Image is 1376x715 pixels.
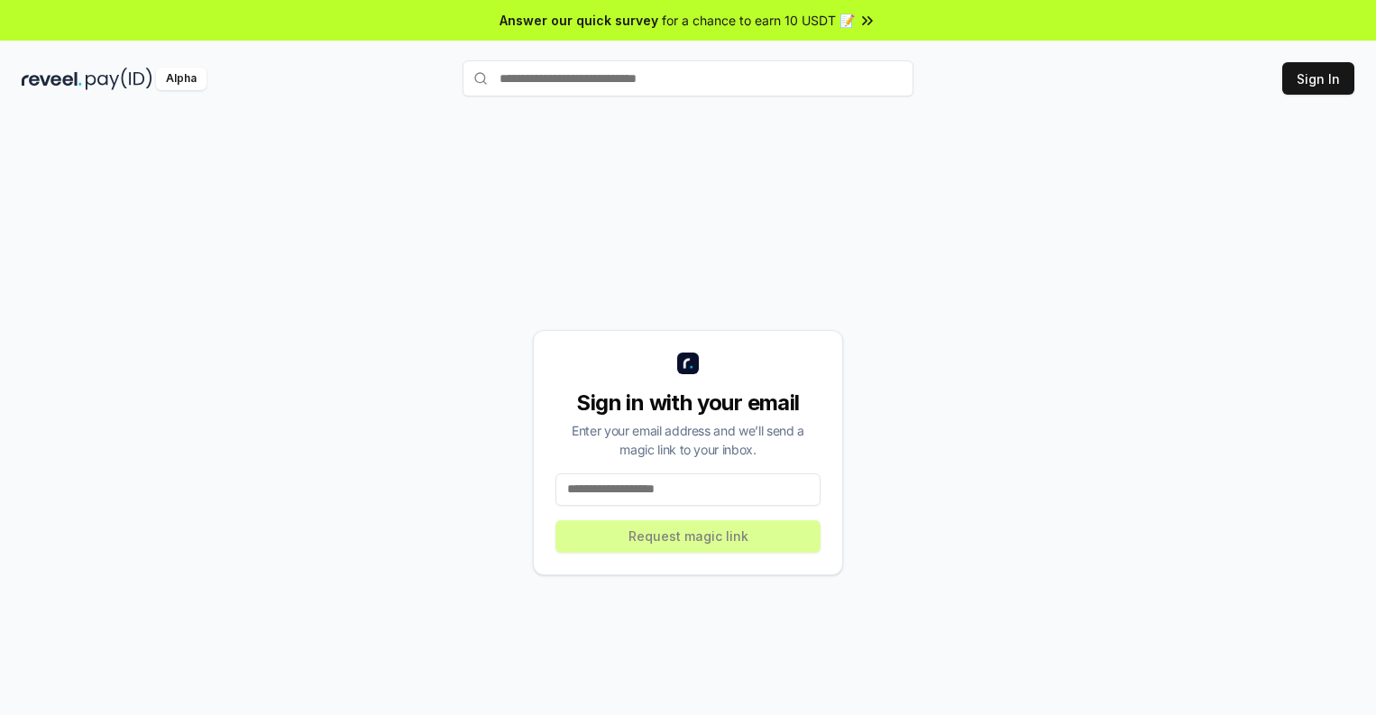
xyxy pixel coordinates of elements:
[555,421,821,459] div: Enter your email address and we’ll send a magic link to your inbox.
[1282,62,1354,95] button: Sign In
[500,11,658,30] span: Answer our quick survey
[662,11,855,30] span: for a chance to earn 10 USDT 📝
[22,68,82,90] img: reveel_dark
[86,68,152,90] img: pay_id
[677,353,699,374] img: logo_small
[555,389,821,417] div: Sign in with your email
[156,68,206,90] div: Alpha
